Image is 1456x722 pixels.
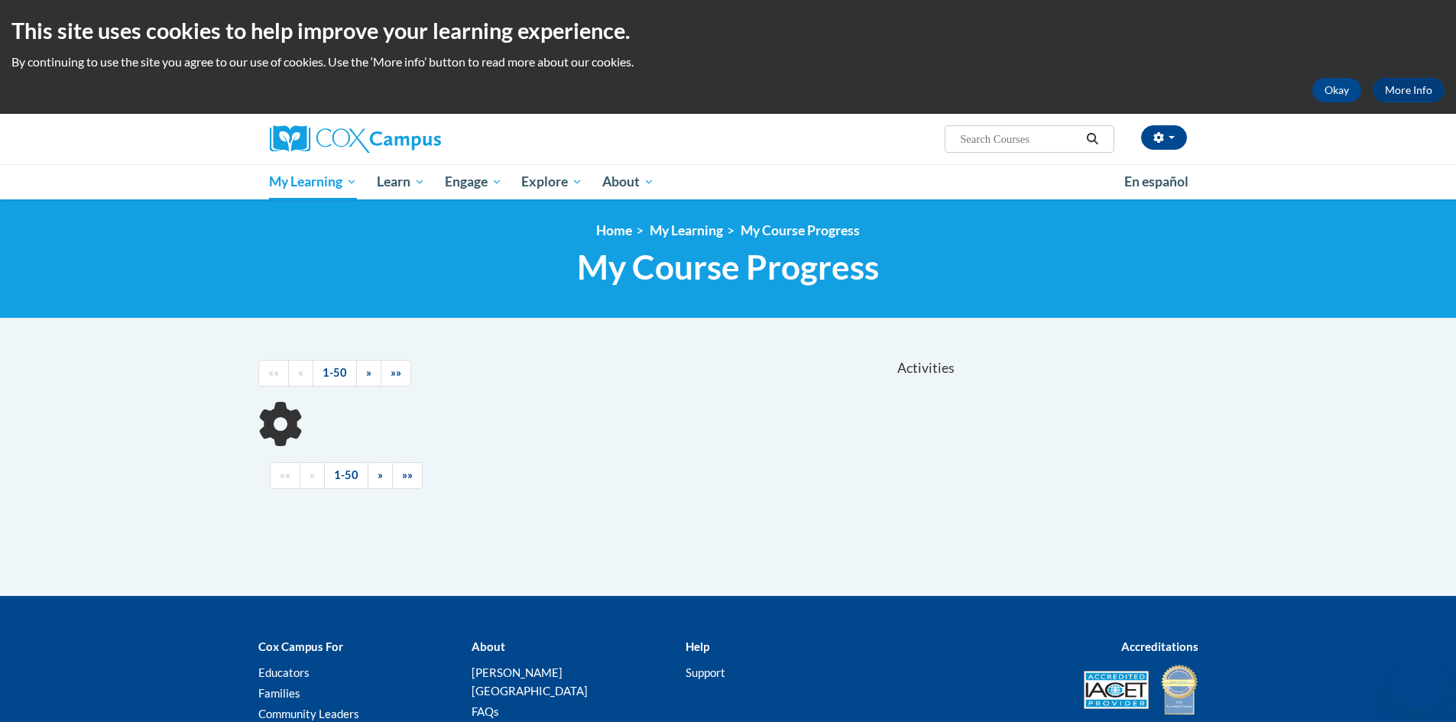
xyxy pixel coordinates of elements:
[378,468,383,481] span: »
[381,360,411,387] a: End
[300,462,325,489] a: Previous
[472,639,505,653] b: About
[445,173,502,191] span: Engage
[1084,671,1149,709] img: Accredited IACET® Provider
[897,360,955,377] span: Activities
[592,164,664,199] a: About
[258,686,300,700] a: Families
[686,639,709,653] b: Help
[270,125,441,153] img: Cox Campus
[11,15,1445,46] h2: This site uses cookies to help improve your learning experience.
[521,173,582,191] span: Explore
[258,665,310,679] a: Educators
[435,164,512,199] a: Engage
[741,222,860,238] a: My Course Progress
[268,366,279,379] span: ««
[280,468,290,481] span: ««
[392,462,423,489] a: End
[1160,663,1198,717] img: IDA® Accredited
[1373,78,1445,102] a: More Info
[270,125,560,153] a: Cox Campus
[472,665,588,698] a: [PERSON_NAME][GEOGRAPHIC_DATA]
[324,462,368,489] a: 1-50
[577,247,879,287] span: My Course Progress
[270,462,300,489] a: Begining
[298,366,303,379] span: «
[260,164,368,199] a: My Learning
[1124,173,1188,189] span: En español
[377,173,425,191] span: Learn
[11,53,1445,70] p: By continuing to use the site you agree to our use of cookies. Use the ‘More info’ button to read...
[247,164,1210,199] div: Main menu
[366,366,371,379] span: »
[1395,661,1444,710] iframe: Button to launch messaging window
[367,164,435,199] a: Learn
[472,704,499,718] a: FAQs
[356,360,381,387] a: Next
[258,639,343,653] b: Cox Campus For
[596,222,632,238] a: Home
[602,173,654,191] span: About
[1141,125,1187,150] button: Account Settings
[310,468,315,481] span: «
[269,173,357,191] span: My Learning
[258,360,289,387] a: Begining
[1121,639,1198,653] b: Accreditations
[313,360,357,387] a: 1-50
[1114,166,1198,198] a: En español
[258,707,359,720] a: Community Leaders
[368,462,393,489] a: Next
[958,130,1081,148] input: Search Courses
[1081,130,1104,148] button: Search
[511,164,592,199] a: Explore
[402,468,413,481] span: »»
[1312,78,1361,102] button: Okay
[391,366,401,379] span: »»
[650,222,723,238] a: My Learning
[686,665,725,679] a: Support
[288,360,313,387] a: Previous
